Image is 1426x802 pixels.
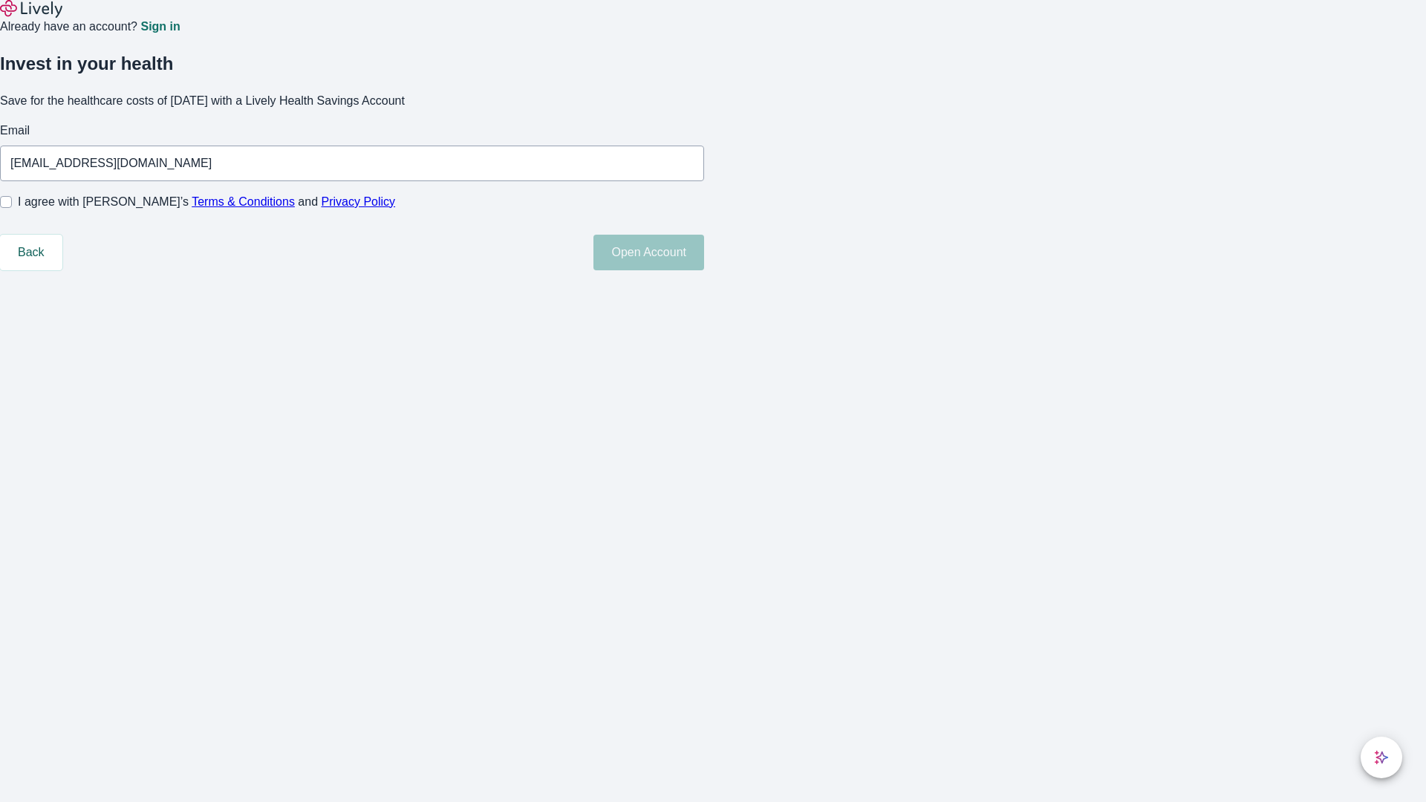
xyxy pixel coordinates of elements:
span: I agree with [PERSON_NAME]’s and [18,193,395,211]
a: Terms & Conditions [192,195,295,208]
a: Sign in [140,21,180,33]
svg: Lively AI Assistant [1374,750,1389,765]
button: chat [1361,737,1402,778]
a: Privacy Policy [322,195,396,208]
